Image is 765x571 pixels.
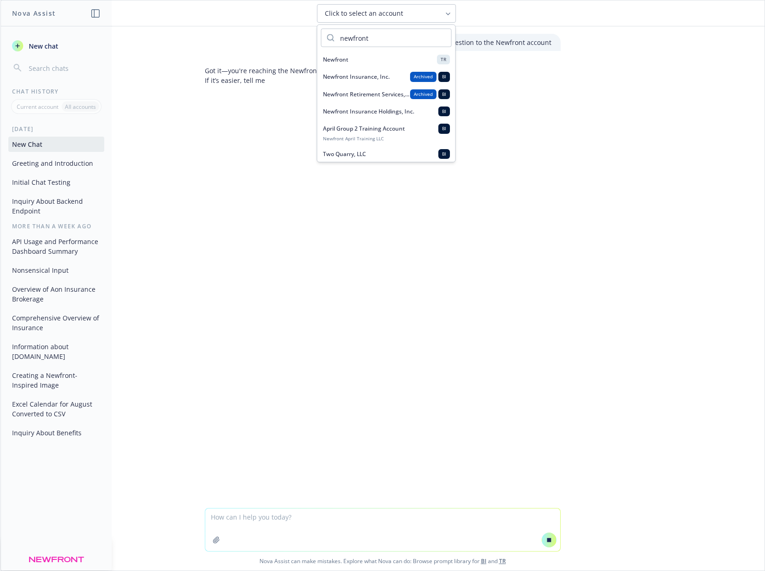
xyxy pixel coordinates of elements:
[323,107,414,115] span: Newfront Insurance Holdings, Inc.
[323,73,390,81] span: Newfront Insurance, Inc.
[8,368,104,393] button: Creating a Newfront-Inspired Image
[8,263,104,278] button: Nonsensical Input
[438,72,450,82] div: BI
[317,145,455,170] button: Two Quarry, LLCBINewfront Insurance Brokerage
[317,102,455,119] button: Newfront Insurance Holdings, Inc.BI
[8,339,104,364] button: Information about [DOMAIN_NAME]
[8,175,104,190] button: Initial Chat Testing
[1,222,112,230] div: More than a week ago
[8,282,104,307] button: Overview of Aon Insurance Brokerage
[327,34,335,42] svg: Search
[317,85,455,102] button: Newfront Retirement Services, Inc.ArchivedBI
[438,89,450,99] div: BI
[317,51,455,68] button: NewfrontTR
[438,149,450,158] div: BI
[8,156,104,171] button: Greeting and Introduction
[335,29,451,47] input: Search for account to chat with...
[205,66,421,75] p: Got it—you're reaching the Newfront account. How can I help [DATE]?
[317,68,455,85] button: Newfront Insurance, Inc.ArchivedBI
[323,90,410,98] span: Newfront Retirement Services, Inc.
[421,38,551,47] p: this is a question to the Newfront account
[1,125,112,133] div: [DATE]
[323,150,366,158] span: Two Quarry, LLC
[8,194,104,219] button: Inquiry About Backend Endpoint
[325,9,403,18] span: Click to select an account
[323,161,450,167] div: Newfront Insurance Brokerage
[8,425,104,440] button: Inquiry About Benefits
[27,41,58,51] span: New chat
[323,135,450,141] div: Newfront April Training LLC
[17,103,58,111] p: Current account
[8,310,104,335] button: Comprehensive Overview of Insurance
[8,396,104,421] button: Excel Calendar for August Converted to CSV
[499,557,506,565] a: TR
[12,8,56,18] h1: Nova Assist
[437,55,450,64] div: TR
[8,38,104,54] button: New chat
[438,106,450,116] div: BI
[410,89,436,99] div: Archived
[1,88,112,95] div: Chat History
[205,75,421,85] p: If it’s easier, tell me
[8,137,104,152] button: New Chat
[481,557,487,565] a: BI
[65,103,96,111] p: All accounts
[317,120,455,145] button: April Group 2 Training AccountBINewfront April Training LLC
[27,62,101,75] input: Search chats
[323,56,348,63] span: Newfront
[4,552,761,571] span: Nova Assist can make mistakes. Explore what Nova can do: Browse prompt library for and
[438,124,450,133] div: BI
[317,4,456,23] button: Click to select an account
[8,234,104,259] button: API Usage and Performance Dashboard Summary
[410,72,436,82] div: Archived
[323,125,405,132] span: April Group 2 Training Account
